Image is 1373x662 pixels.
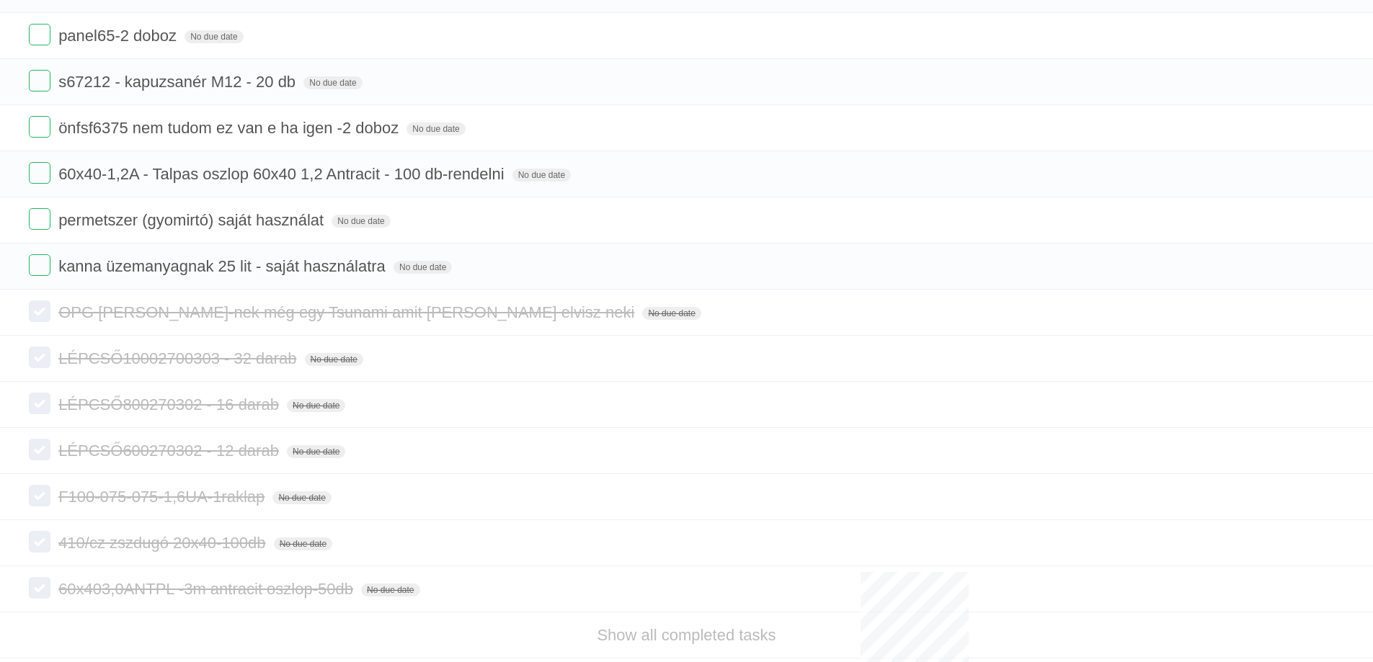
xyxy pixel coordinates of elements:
span: F100-075-075-1,6UA-1raklap [58,488,268,506]
label: Done [29,531,50,553]
span: LÉPCSŐ10002700303 - 32 darab [58,349,300,367]
label: Done [29,439,50,460]
span: No due date [512,169,571,182]
span: No due date [185,30,243,43]
span: No due date [406,122,465,135]
span: LÉPCSŐ600270302 - 12 darab [58,442,283,460]
label: Done [29,346,50,368]
label: Done [29,116,50,138]
a: Show all completed tasks [597,626,776,644]
span: No due date [332,215,390,228]
label: Done [29,162,50,184]
span: 410/cz zszdugó 20x40-100db [58,534,269,552]
span: OPG [PERSON_NAME]-nek még egy Tsunami amit [PERSON_NAME] elvisz neki [58,303,638,321]
span: No due date [394,261,452,274]
label: Done [29,485,50,506]
label: Done [29,577,50,599]
label: Done [29,70,50,91]
label: Done [29,393,50,414]
label: Done [29,24,50,45]
span: No due date [272,491,331,504]
span: No due date [287,445,345,458]
label: Done [29,254,50,276]
span: No due date [287,399,345,412]
label: Done [29,300,50,322]
span: s67212 - kapuzsanér M12 - 20 db [58,73,299,91]
span: No due date [303,76,362,89]
span: permetszer (gyomirtó) saját használat [58,211,327,229]
label: Done [29,208,50,230]
span: No due date [642,307,701,320]
span: 60x403,0ANTPL -3m antracit oszlop-50db [58,580,357,598]
span: panel65-2 doboz [58,27,180,45]
span: 60x40-1,2A - Talpas oszlop 60x40 1,2 Antracit - 100 db-rendelni [58,165,507,183]
span: kanna üzemanyagnak 25 lit - saját használatra [58,257,389,275]
span: No due date [361,583,419,596]
span: No due date [274,537,332,550]
span: önfsf6375 nem tudom ez van e ha igen -2 doboz [58,119,402,137]
span: No due date [305,353,363,366]
span: LÉPCSŐ800270302 - 16 darab [58,395,283,413]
